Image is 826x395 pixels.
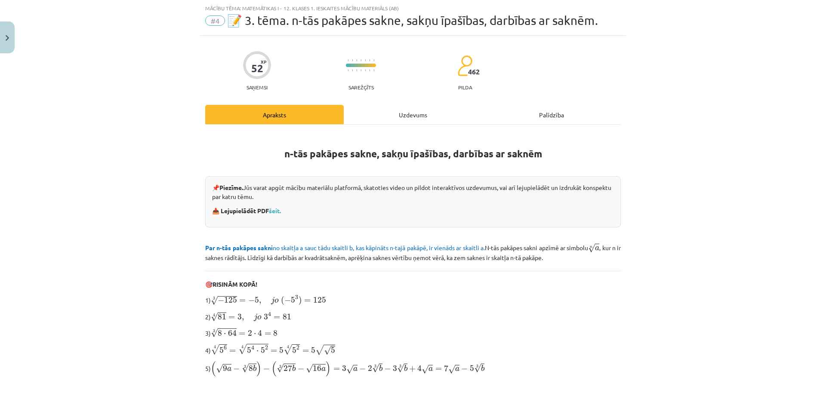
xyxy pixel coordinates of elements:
[468,68,480,76] span: 462
[254,333,256,336] span: ⋅
[211,344,219,355] span: √
[256,350,259,353] span: ⋅
[279,347,284,353] span: 5
[296,346,299,350] span: 2
[448,365,455,374] span: √
[284,344,292,355] span: √
[205,327,621,338] p: 3)
[258,330,262,336] span: 4
[219,184,243,191] strong: Piezīme.
[205,5,621,11] div: Mācību tēma: Matemātikas i - 12. klases 1. ieskaites mācību materiāls (ab)
[458,84,472,90] p: pilda
[251,345,254,350] span: 4
[353,367,358,371] span: a
[304,299,311,303] span: =
[409,366,416,372] span: +
[311,347,315,353] span: 5
[242,317,244,321] span: ,
[321,367,326,371] span: a
[271,361,277,377] span: (
[218,330,222,336] span: 8
[393,365,397,371] span: 3
[227,13,598,28] span: 📝 3. tēma. n-tās pakāpes sakne, sakņu īpašības, darbības ar saknēm.
[205,343,621,355] p: 4)
[239,299,246,303] span: =
[361,59,361,61] img: icon-short-line-57e1e144782c952c97e751825c79c345078a6d821885a25fce030b3d8c18986b.svg
[229,349,236,353] span: =
[356,59,357,61] img: icon-short-line-57e1e144782c952c97e751825c79c345078a6d821885a25fce030b3d8c18986b.svg
[397,364,404,373] span: √
[219,347,224,353] span: 5
[482,105,621,124] div: Palīdzība
[213,280,257,288] b: RISINĀM KOPĀ!
[361,69,361,71] img: icon-short-line-57e1e144782c952c97e751825c79c345078a6d821885a25fce030b3d8c18986b.svg
[205,15,225,26] span: #4
[455,367,459,371] span: a
[384,366,391,372] span: −
[251,62,263,74] div: 52
[211,361,216,377] span: (
[470,365,474,371] span: 5
[264,314,268,320] span: 3
[205,280,621,289] p: 🎯
[265,332,271,336] span: =
[291,297,295,303] span: 5
[283,314,291,320] span: 81
[223,365,227,371] span: 9
[333,367,340,371] span: =
[352,59,353,61] img: icon-short-line-57e1e144782c952c97e751825c79c345078a6d821885a25fce030b3d8c18986b.svg
[261,347,265,353] span: 5
[224,333,226,336] span: ⋅
[359,366,366,372] span: −
[218,314,226,320] span: 81
[342,365,346,371] span: 3
[205,244,273,251] b: Par n-tās pakāpes sakni
[369,69,370,71] img: icon-short-line-57e1e144782c952c97e751825c79c345078a6d821885a25fce030b3d8c18986b.svg
[205,311,621,322] p: 2)
[256,361,262,377] span: )
[365,59,366,61] img: icon-short-line-57e1e144782c952c97e751825c79c345078a6d821885a25fce030b3d8c18986b.svg
[205,294,621,306] p: 1)
[242,364,249,373] span: √
[205,242,621,262] p: N-tās pakāpes sakni apzīmē ar simbolu , kur n ir saknes rādītājs. Līdzīgi kā darbībās ar kvadrāts...
[211,328,218,337] span: √
[253,365,256,371] span: b
[457,55,472,77] img: students-c634bb4e5e11cddfef0936a35e636f08e4e9abd3cc4e673bd6f9a4125e45ecb1.svg
[243,84,271,90] p: Saņemsi
[369,59,370,61] img: icon-short-line-57e1e144782c952c97e751825c79c345078a6d821885a25fce030b3d8c18986b.svg
[365,69,366,71] img: icon-short-line-57e1e144782c952c97e751825c79c345078a6d821885a25fce030b3d8c18986b.svg
[218,297,224,303] span: −
[211,312,218,322] span: √
[417,365,422,371] span: 4
[274,316,280,319] span: =
[255,297,259,303] span: 5
[326,361,331,377] span: )
[344,105,482,124] div: Uzdevums
[228,316,235,319] span: =
[228,330,237,336] span: 64
[239,332,245,336] span: =
[237,314,242,320] span: 3
[205,244,485,251] span: no skaitļa a sauc tādu skaitli b, kas kāpināts n-tajā pakāpē, ir vienāds ar skaitli a.
[373,59,374,61] img: icon-short-line-57e1e144782c952c97e751825c79c345078a6d821885a25fce030b3d8c18986b.svg
[368,365,372,371] span: 2
[271,297,274,304] span: j
[595,246,599,251] span: a
[281,296,284,305] span: (
[315,345,324,355] span: √
[227,367,231,371] span: a
[404,365,407,371] span: b
[292,347,296,353] span: 5
[346,365,353,374] span: √
[284,365,292,371] span: 27
[211,296,218,305] span: √
[238,344,247,354] span: √
[224,346,227,350] span: 6
[284,147,542,160] strong: n-tās pakāpes sakne, sakņu īpašības, darbības ar saknēm
[261,59,266,64] span: XP
[435,367,442,371] span: =
[331,347,335,353] span: 5
[373,69,374,71] img: icon-short-line-57e1e144782c952c97e751825c79c345078a6d821885a25fce030b3d8c18986b.svg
